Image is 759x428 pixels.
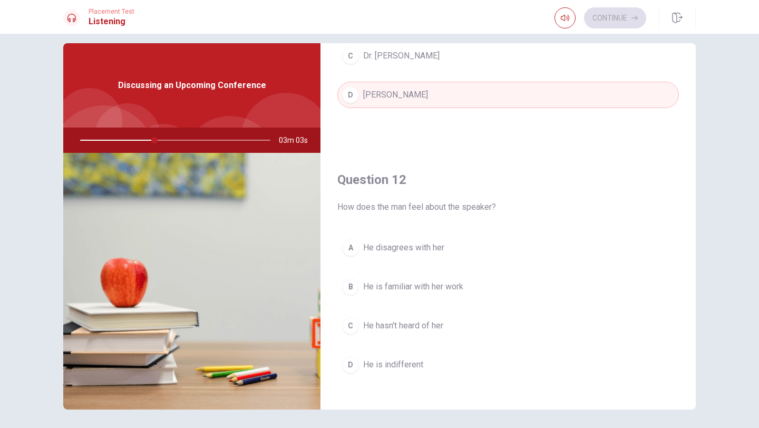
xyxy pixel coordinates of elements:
[342,47,359,64] div: C
[342,356,359,373] div: D
[89,8,134,15] span: Placement Test
[342,278,359,295] div: B
[337,352,679,378] button: DHe is indifferent
[279,128,316,153] span: 03m 03s
[342,239,359,256] div: A
[337,201,679,213] span: How does the man feel about the speaker?
[337,235,679,261] button: AHe disagrees with her
[118,79,266,92] span: Discussing an Upcoming Conference
[337,274,679,300] button: BHe is familiar with her work
[337,82,679,108] button: D[PERSON_NAME]
[363,50,440,62] span: Dr. [PERSON_NAME]
[63,153,320,410] img: Discussing an Upcoming Conference
[89,15,134,28] h1: Listening
[337,171,679,188] h4: Question 12
[363,280,463,293] span: He is familiar with her work
[363,89,428,101] span: [PERSON_NAME]
[363,241,444,254] span: He disagrees with her
[337,43,679,69] button: CDr. [PERSON_NAME]
[337,313,679,339] button: CHe hasn't heard of her
[363,319,443,332] span: He hasn't heard of her
[363,358,423,371] span: He is indifferent
[342,317,359,334] div: C
[342,86,359,103] div: D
